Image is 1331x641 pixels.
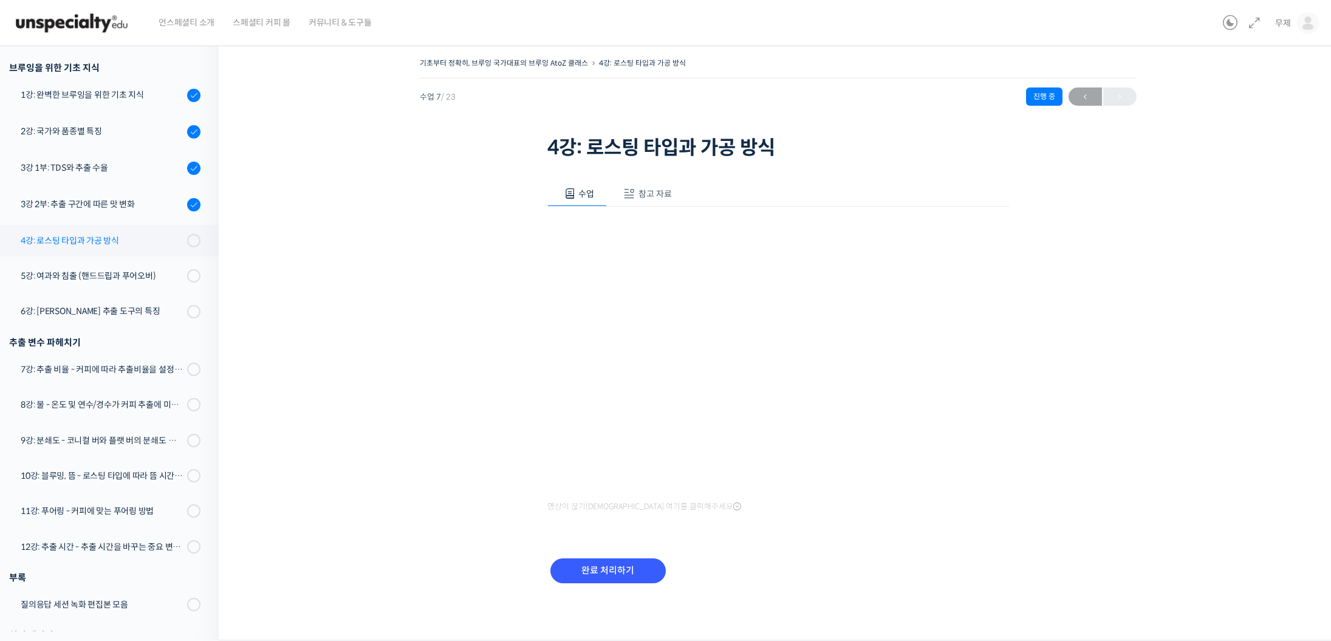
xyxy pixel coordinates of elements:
[1069,89,1102,105] span: ←
[21,434,183,447] div: 9강: 분쇄도 - 코니컬 버와 플랫 버의 분쇄도 차이는 왜 추출 결과물에 영향을 미치는가
[157,385,233,416] a: 설정
[21,398,183,411] div: 8강: 물 - 온도 및 연수/경수가 커피 추출에 미치는 영향
[9,60,200,76] div: 브루잉을 위한 기초 지식
[21,161,183,174] div: 3강 1부: TDS와 추출 수율
[21,504,183,518] div: 11강: 푸어링 - 커피에 맞는 푸어링 방법
[111,404,126,414] span: 대화
[638,188,672,199] span: 참고 자료
[38,403,46,413] span: 홈
[547,502,741,512] span: 영상이 끊기[DEMOGRAPHIC_DATA] 여기를 클릭해주세요
[21,234,183,247] div: 4강: 로스팅 타입과 가공 방식
[21,598,183,611] div: 질의응답 세션 녹화 편집본 모음
[441,92,456,102] span: / 23
[578,188,594,199] span: 수업
[4,385,80,416] a: 홈
[1275,18,1291,29] span: 무제
[21,469,183,482] div: 10강: 블루밍, 뜸 - 로스팅 타입에 따라 뜸 시간을 다르게 해야 하는 이유
[21,269,183,283] div: 5강: 여과와 침출 (핸드드립과 푸어오버)
[420,58,588,67] a: 기초부터 정확히, 브루잉 국가대표의 브루잉 AtoZ 클래스
[21,304,183,318] div: 6강: [PERSON_NAME] 추출 도구의 특징
[599,58,686,67] a: 4강: 로스팅 타입과 가공 방식
[547,136,1009,159] h1: 4강: 로스팅 타입과 가공 방식
[9,569,200,586] div: 부록
[80,385,157,416] a: 대화
[420,93,456,101] span: 수업 7
[550,558,666,583] input: 완료 처리하기
[21,540,183,554] div: 12강: 추출 시간 - 추출 시간을 바꾸는 중요 변수 파헤치기
[9,334,200,351] div: 추출 변수 파헤치기
[21,363,183,376] div: 7강: 추출 비율 - 커피에 따라 추출비율을 설정하는 방법
[21,197,183,211] div: 3강 2부: 추출 구간에 따른 맛 변화
[1026,87,1062,106] div: 진행 중
[21,88,183,101] div: 1강: 완벽한 브루잉을 위한 기초 지식
[21,125,183,138] div: 2강: 국가와 품종별 특징
[1069,87,1102,106] a: ←이전
[188,403,202,413] span: 설정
